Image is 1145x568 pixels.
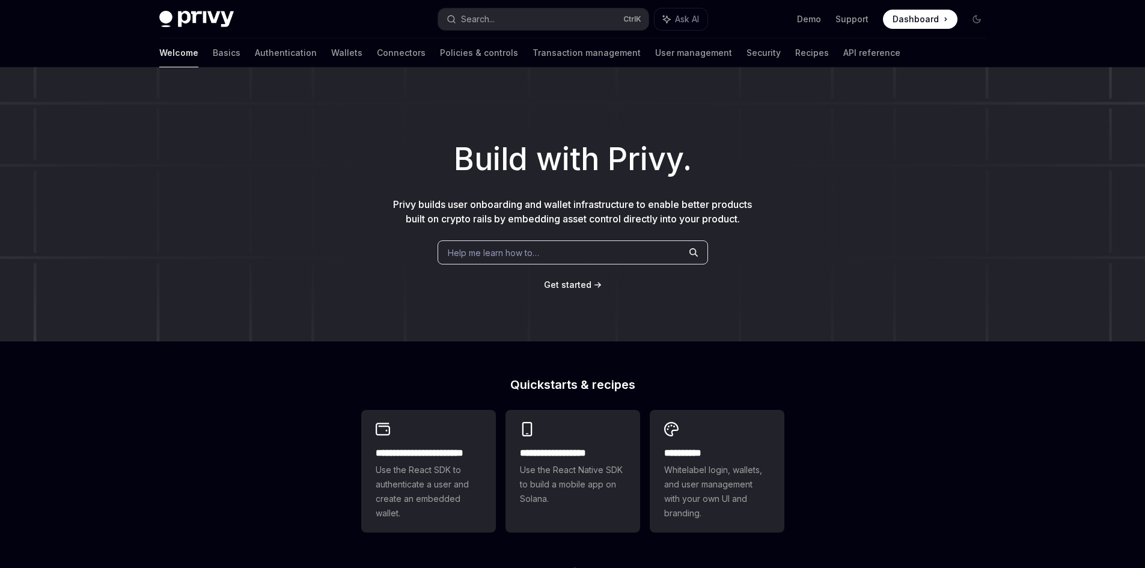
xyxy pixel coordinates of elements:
a: Welcome [159,38,198,67]
a: Transaction management [533,38,641,67]
div: Search... [461,12,495,26]
a: Security [747,38,781,67]
span: Help me learn how to… [448,246,539,259]
span: Ctrl K [623,14,641,24]
h2: Quickstarts & recipes [361,379,784,391]
span: Use the React SDK to authenticate a user and create an embedded wallet. [376,463,481,521]
a: Get started [544,279,591,291]
button: Ask AI [655,8,707,30]
a: User management [655,38,732,67]
a: **** **** **** ***Use the React Native SDK to build a mobile app on Solana. [505,410,640,533]
span: Ask AI [675,13,699,25]
button: Toggle dark mode [967,10,986,29]
h1: Build with Privy. [19,136,1126,183]
a: API reference [843,38,900,67]
a: **** *****Whitelabel login, wallets, and user management with your own UI and branding. [650,410,784,533]
a: Wallets [331,38,362,67]
span: Get started [544,279,591,290]
span: Whitelabel login, wallets, and user management with your own UI and branding. [664,463,770,521]
span: Dashboard [893,13,939,25]
img: dark logo [159,11,234,28]
span: Use the React Native SDK to build a mobile app on Solana. [520,463,626,506]
span: Privy builds user onboarding and wallet infrastructure to enable better products built on crypto ... [393,198,752,225]
a: Connectors [377,38,426,67]
a: Recipes [795,38,829,67]
button: Search...CtrlK [438,8,649,30]
a: Support [835,13,869,25]
a: Basics [213,38,240,67]
a: Policies & controls [440,38,518,67]
a: Dashboard [883,10,957,29]
a: Authentication [255,38,317,67]
a: Demo [797,13,821,25]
